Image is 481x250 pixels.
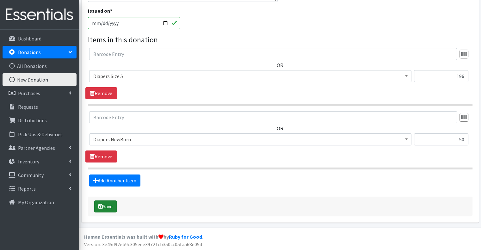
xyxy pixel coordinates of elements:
[89,70,411,82] span: Diapers Size 5
[3,32,77,45] a: Dashboard
[277,125,283,132] label: OR
[3,196,77,209] a: My Organization
[84,234,203,240] strong: Human Essentials was built with by .
[3,155,77,168] a: Inventory
[89,174,140,186] a: Add Another Item
[414,133,468,145] input: Quantity
[110,8,112,14] abbr: required
[85,87,117,99] a: Remove
[3,169,77,181] a: Community
[3,46,77,58] a: Donations
[3,87,77,100] a: Purchases
[3,4,77,25] img: HumanEssentials
[88,34,472,46] legend: Items in this donation
[18,35,41,42] p: Dashboard
[18,49,41,55] p: Donations
[18,172,44,178] p: Community
[93,135,407,144] span: Diapers NewBorn
[85,150,117,162] a: Remove
[277,61,283,69] label: OR
[3,101,77,113] a: Requests
[84,241,202,247] span: Version: 3e45d92eb9c305eee39721cb350cc05faa68e05d
[3,128,77,141] a: Pick Ups & Deliveries
[89,48,457,60] input: Barcode Entry
[3,73,77,86] a: New Donation
[89,111,457,123] input: Barcode Entry
[414,70,468,82] input: Quantity
[18,145,55,151] p: Partner Agencies
[18,131,63,137] p: Pick Ups & Deliveries
[18,199,54,205] p: My Organization
[88,7,112,15] label: Issued on
[18,104,38,110] p: Requests
[94,200,117,212] button: Save
[89,133,411,145] span: Diapers NewBorn
[93,72,407,81] span: Diapers Size 5
[169,234,202,240] a: Ruby for Good
[18,158,39,165] p: Inventory
[18,186,36,192] p: Reports
[3,142,77,154] a: Partner Agencies
[18,90,40,96] p: Purchases
[18,117,47,124] p: Distributions
[3,60,77,72] a: All Donations
[3,114,77,127] a: Distributions
[3,182,77,195] a: Reports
